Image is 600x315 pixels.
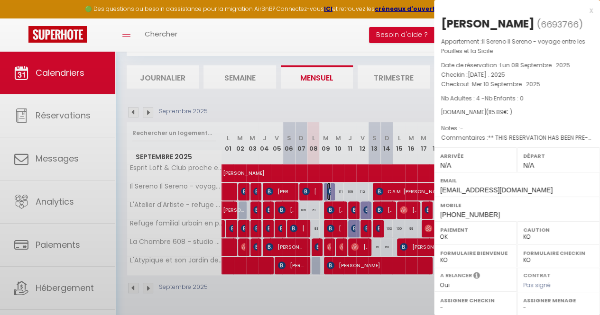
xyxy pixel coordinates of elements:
span: 6693766 [541,18,579,30]
label: Paiement [440,225,511,234]
i: Sélectionner OUI si vous souhaiter envoyer les séquences de messages post-checkout [473,271,480,282]
span: Pas signé [523,281,551,289]
p: Notes : [441,124,593,133]
label: A relancer [440,271,472,279]
p: Checkin : [441,70,593,80]
span: [EMAIL_ADDRESS][DOMAIN_NAME] [440,186,553,194]
label: Assigner Checkin [440,296,511,305]
label: Départ [523,151,594,161]
span: Lun 08 Septembre . 2025 [500,61,570,69]
span: 115.89 [489,108,504,116]
label: Contrat [523,271,551,278]
div: [DOMAIN_NAME] [441,108,593,117]
label: Email [440,176,594,185]
span: ( € ) [486,108,512,116]
label: Formulaire Bienvenue [440,248,511,258]
span: N/A [523,162,534,169]
span: Il Sereno Il Sereno - voyage entre les Pouilles et la Sicile [441,37,585,55]
span: ( ) [537,18,583,31]
div: x [434,5,593,16]
p: Commentaires : [441,133,593,143]
span: - [460,124,463,132]
span: [PHONE_NUMBER] [440,211,500,218]
span: Nb Enfants : 0 [485,94,524,102]
span: Mer 10 Septembre . 2025 [472,80,540,88]
span: [DATE] . 2025 [468,71,505,79]
label: Arrivée [440,151,511,161]
p: Date de réservation : [441,61,593,70]
label: Mobile [440,200,594,210]
label: Assigner Menage [523,296,594,305]
div: [PERSON_NAME] [441,16,535,31]
span: Nb Adultes : 4 - [441,94,524,102]
label: Formulaire Checkin [523,248,594,258]
label: Caution [523,225,594,234]
p: Appartement : [441,37,593,56]
button: Ouvrir le widget de chat LiveChat [8,4,36,32]
span: N/A [440,162,451,169]
p: Checkout : [441,80,593,89]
